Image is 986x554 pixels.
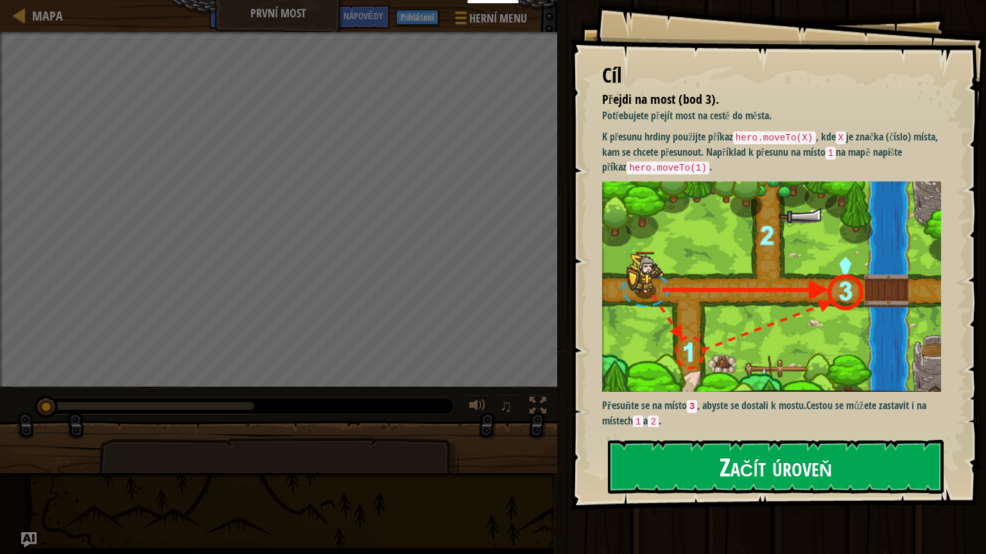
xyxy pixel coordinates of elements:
[826,147,836,160] code: 1
[697,398,806,412] font: , abyste se dostali k mostu.
[720,449,832,483] font: Začít úroveň
[733,131,816,144] code: hero.moveTo(X)
[816,130,836,144] font: , kde
[401,12,434,23] font: Přihlášení
[602,145,902,174] font: na mapě napište příkaz
[602,61,622,89] font: Cíl
[396,10,438,25] button: Přihlášení
[602,130,938,159] font: je značka (číslo) místa, kam se chcete přesunout. Například k přesunu na místo
[608,440,944,494] button: Začít úroveň
[602,398,926,428] font: Cestou se můžete zastavit i na místech
[659,414,661,428] font: .
[497,394,519,421] button: ♫
[469,10,527,26] font: Herní menu
[586,90,938,109] li: Přejdi na most (bod 3).
[465,394,490,421] button: Nastavení hlasitosti
[602,108,772,122] font: Potřebujete přejít most na cestě do města.
[602,90,719,108] font: Přejdi na most (bod 3).
[32,7,63,24] font: Mapa
[445,5,535,35] button: Herní menu
[602,398,687,412] font: Přesuňte se na místo
[26,7,63,24] a: Mapa
[343,10,383,22] font: Nápovědy
[709,160,712,174] font: .
[216,10,330,22] font: Zeptejte se umělé inteligence
[687,400,698,413] code: 3
[602,130,733,144] font: K přesunu hrdiny použijte příkaz
[21,532,37,548] button: Zeptejte se umělé inteligence
[627,162,709,174] code: hero.moveTo(1)
[499,396,512,415] font: ♫
[525,394,551,421] button: Přepnout na celou obrazovku
[836,131,847,144] code: X
[643,414,648,428] font: a
[633,415,644,428] code: 1
[648,415,659,428] code: 2
[209,5,336,29] button: Zeptejte se umělé inteligence
[602,181,951,392] img: M7l1b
